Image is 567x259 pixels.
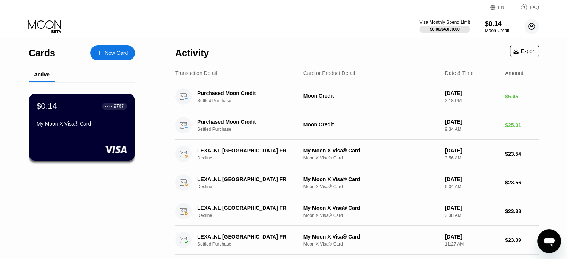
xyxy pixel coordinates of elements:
[303,213,439,218] div: Moon X Visa® Card
[445,148,499,154] div: [DATE]
[175,226,539,255] div: LEXA .NL [GEOGRAPHIC_DATA] FRSettled PurchaseMy Moon X Visa® CardMoon X Visa® Card[DATE]11:27 AM$...
[513,48,536,54] div: Export
[505,122,539,128] div: $25.01
[197,90,299,96] div: Purchased Moon Credit
[505,208,539,214] div: $23.38
[505,70,523,76] div: Amount
[175,168,539,197] div: LEXA .NL [GEOGRAPHIC_DATA] FRDeclineMy Moon X Visa® CardMoon X Visa® Card[DATE]6:04 AM$23.56
[29,48,55,59] div: Cards
[445,98,499,103] div: 2:18 PM
[303,155,439,161] div: Moon X Visa® Card
[197,119,299,125] div: Purchased Moon Credit
[445,176,499,182] div: [DATE]
[445,90,499,96] div: [DATE]
[303,121,439,127] div: Moon Credit
[37,101,57,111] div: $0.14
[430,27,460,31] div: $0.00 / $4,000.00
[197,98,307,103] div: Settled Purchase
[303,148,439,154] div: My Moon X Visa® Card
[419,20,470,33] div: Visa Monthly Spend Limit$0.00/$4,000.00
[175,82,539,111] div: Purchased Moon CreditSettled PurchaseMoon Credit[DATE]2:18 PM$5.45
[303,176,439,182] div: My Moon X Visa® Card
[505,94,539,100] div: $5.45
[485,20,509,28] div: $0.14
[303,184,439,189] div: Moon X Visa® Card
[505,180,539,186] div: $23.56
[303,241,439,247] div: Moon X Visa® Card
[175,140,539,168] div: LEXA .NL [GEOGRAPHIC_DATA] FRDeclineMy Moon X Visa® CardMoon X Visa® Card[DATE]3:56 AM$23.54
[197,241,307,247] div: Settled Purchase
[505,237,539,243] div: $23.39
[197,127,307,132] div: Settled Purchase
[513,4,539,11] div: FAQ
[498,5,504,10] div: EN
[445,70,473,76] div: Date & Time
[303,93,439,99] div: Moon Credit
[445,234,499,240] div: [DATE]
[175,48,209,59] div: Activity
[303,205,439,211] div: My Moon X Visa® Card
[510,45,539,57] div: Export
[445,184,499,189] div: 6:04 AM
[114,104,124,109] div: 9767
[445,205,499,211] div: [DATE]
[445,213,499,218] div: 3:38 AM
[34,72,50,78] div: Active
[37,121,127,127] div: My Moon X Visa® Card
[197,205,299,211] div: LEXA .NL [GEOGRAPHIC_DATA] FR
[537,229,561,253] iframe: Button to launch messaging window
[485,28,509,33] div: Moon Credit
[445,155,499,161] div: 3:56 AM
[197,213,307,218] div: Decline
[197,184,307,189] div: Decline
[197,176,299,182] div: LEXA .NL [GEOGRAPHIC_DATA] FR
[105,105,113,107] div: ● ● ● ●
[490,4,513,11] div: EN
[197,234,299,240] div: LEXA .NL [GEOGRAPHIC_DATA] FR
[197,148,299,154] div: LEXA .NL [GEOGRAPHIC_DATA] FR
[445,119,499,125] div: [DATE]
[419,20,470,25] div: Visa Monthly Spend Limit
[175,111,539,140] div: Purchased Moon CreditSettled PurchaseMoon Credit[DATE]9:34 AM$25.01
[90,45,135,60] div: New Card
[303,234,439,240] div: My Moon X Visa® Card
[197,155,307,161] div: Decline
[530,5,539,10] div: FAQ
[445,127,499,132] div: 9:34 AM
[105,50,128,56] div: New Card
[485,20,509,33] div: $0.14Moon Credit
[505,151,539,157] div: $23.54
[175,197,539,226] div: LEXA .NL [GEOGRAPHIC_DATA] FRDeclineMy Moon X Visa® CardMoon X Visa® Card[DATE]3:38 AM$23.38
[303,70,355,76] div: Card or Product Detail
[175,70,217,76] div: Transaction Detail
[445,241,499,247] div: 11:27 AM
[29,94,135,161] div: $0.14● ● ● ●9767My Moon X Visa® Card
